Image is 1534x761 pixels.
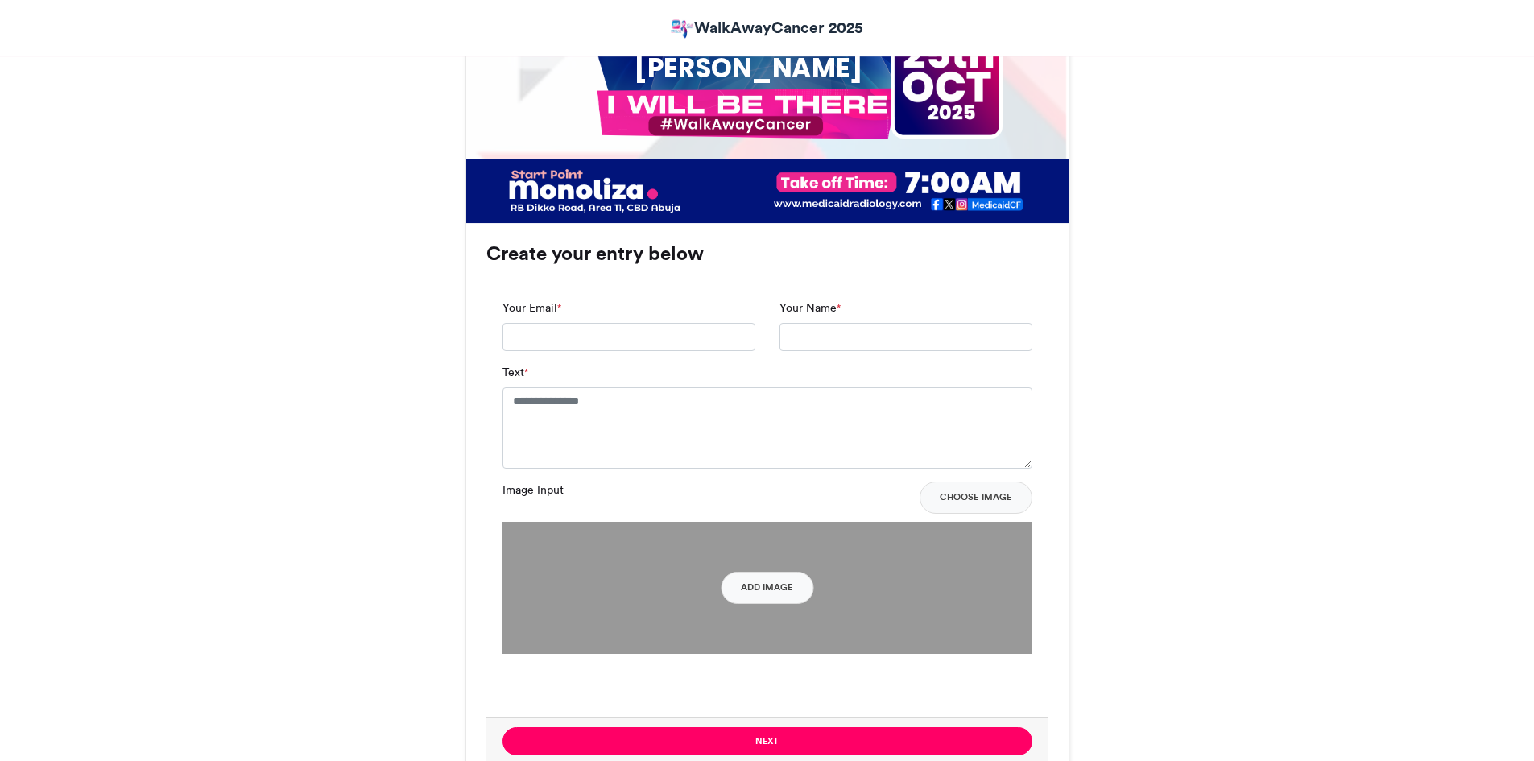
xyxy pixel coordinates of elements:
label: Text [502,364,528,381]
button: Next [502,727,1032,755]
a: WalkAwayCancer 2025 [671,16,863,39]
label: Your Email [502,300,561,316]
img: Adeleye Akapo [671,19,694,39]
label: Image Input [502,482,564,498]
label: Your Name [779,300,841,316]
h3: Create your entry below [486,244,1048,263]
div: [PERSON_NAME][DEMOGRAPHIC_DATA] [585,49,912,123]
button: Choose Image [920,482,1032,514]
button: Add Image [721,572,813,604]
